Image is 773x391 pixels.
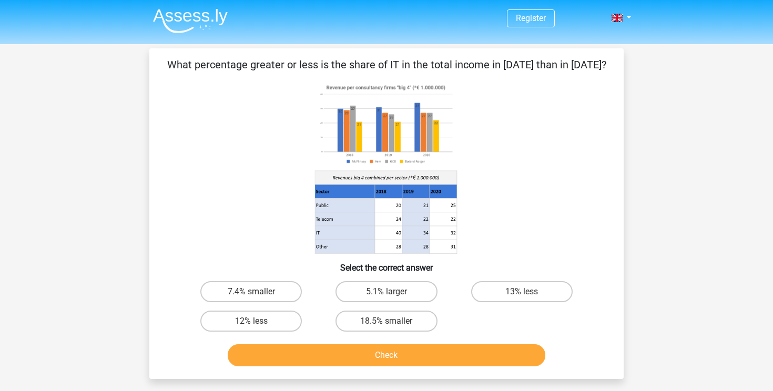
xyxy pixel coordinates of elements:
h6: Select the correct answer [166,254,607,273]
img: Assessly [153,8,228,33]
a: Register [516,13,546,23]
label: 5.1% larger [335,281,437,302]
label: 7.4% smaller [200,281,302,302]
p: What percentage greater or less is the share of IT in the total income in [DATE] than in [DATE]? [166,57,607,73]
button: Check [228,344,546,366]
label: 12% less [200,311,302,332]
label: 13% less [471,281,573,302]
label: 18.5% smaller [335,311,437,332]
